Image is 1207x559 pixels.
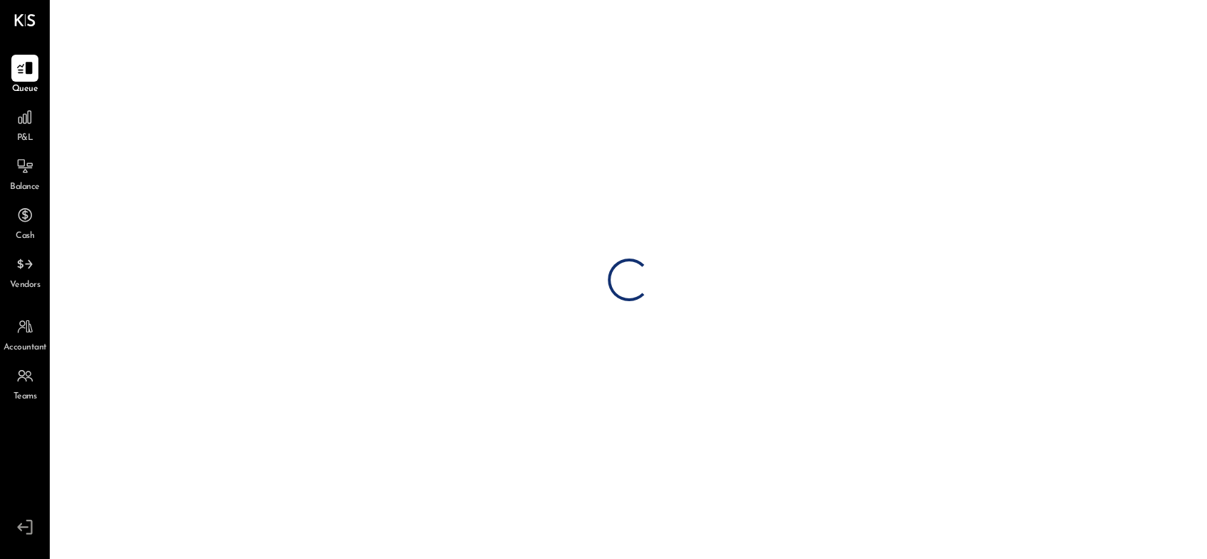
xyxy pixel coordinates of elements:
[10,181,40,194] span: Balance
[1,202,49,243] a: Cash
[1,362,49,403] a: Teams
[16,230,34,243] span: Cash
[1,55,49,96] a: Queue
[12,83,38,96] span: Queue
[14,391,37,403] span: Teams
[1,313,49,354] a: Accountant
[10,279,41,292] span: Vendors
[1,104,49,145] a: P&L
[1,251,49,292] a: Vendors
[4,342,47,354] span: Accountant
[1,153,49,194] a: Balance
[17,132,33,145] span: P&L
